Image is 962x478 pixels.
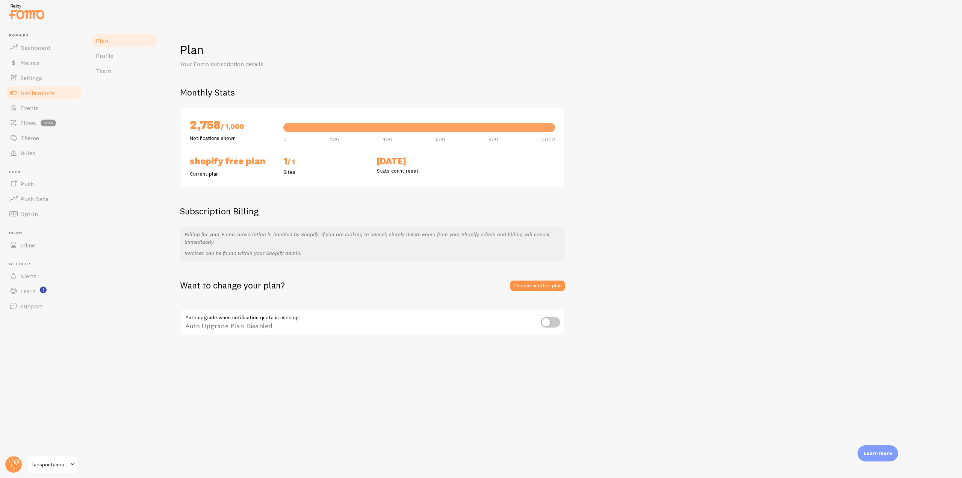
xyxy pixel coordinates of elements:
a: Theme [5,131,82,146]
h2: Shopify Free Plan [190,155,274,167]
span: Push [9,170,82,175]
span: laespontanea [32,460,68,469]
a: Events [5,100,82,115]
p: Billing for your Fomo subscription is handled by Shopify. If you are looking to cancel, simply de... [185,231,560,246]
h2: Want to change your plan? [180,279,285,291]
span: Inline [9,231,82,235]
p: Invoices can be found within your Shopify admin. [185,249,560,257]
p: Current plan [190,170,274,178]
span: Get Help [9,262,82,267]
a: Flows beta [5,115,82,131]
span: Opt-In [20,210,38,218]
img: fomo-relay-logo-orange.svg [8,2,45,21]
h2: Subscription Billing [180,205,565,217]
a: Metrics [5,55,82,70]
span: Plan [96,37,108,44]
span: Theme [20,134,39,142]
span: / 1 [287,158,295,166]
div: Auto Upgrade Plan Disabled [180,309,565,337]
p: Notifications shown [190,134,274,142]
h2: 2,758 [190,117,274,134]
span: 400 [383,137,392,142]
span: 1,000 [542,137,555,142]
span: Notifications [20,89,54,97]
span: Rules [20,149,35,157]
span: Team [96,67,111,74]
a: Support [5,299,82,314]
h2: Monthly Stats [180,86,944,98]
p: Sites [283,168,368,176]
a: Rules [5,146,82,161]
span: / 1,000 [221,122,244,131]
span: Events [20,104,39,112]
span: Pop-ups [9,33,82,38]
h2: [DATE] [377,155,461,167]
a: Push [5,176,82,191]
a: Push Data [5,191,82,206]
a: Settings [5,70,82,85]
a: Notifications [5,85,82,100]
h1: Plan [180,42,944,58]
span: Profile [96,52,113,59]
a: Learn [5,284,82,299]
a: Choose another plan [510,281,565,291]
span: Alerts [20,272,36,280]
span: 800 [489,137,498,142]
span: Learn [20,287,36,295]
a: Plan [91,33,157,48]
span: 200 [330,137,339,142]
span: 0 [283,137,287,142]
a: Opt-In [5,206,82,222]
a: Alerts [5,269,82,284]
a: Inline [5,238,82,253]
p: Learn more [864,450,892,457]
span: Support [20,302,42,310]
a: Dashboard [5,40,82,55]
a: Team [91,63,157,78]
a: Profile [91,48,157,63]
span: Dashboard [20,44,50,52]
div: Learn more [858,445,898,461]
span: Push Data [20,195,48,203]
a: laespontanea [27,455,78,473]
svg: <p>Watch New Feature Tutorials!</p> [40,287,47,293]
span: beta [41,120,56,126]
span: 600 [436,137,445,142]
h2: 1 [283,155,368,168]
span: Push [20,180,34,188]
span: Settings [20,74,42,82]
span: Flows [20,119,36,127]
p: Stats count reset [377,167,461,175]
span: Metrics [20,59,40,67]
p: Your Fomo subscription details [180,60,360,68]
span: Inline [20,241,35,249]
